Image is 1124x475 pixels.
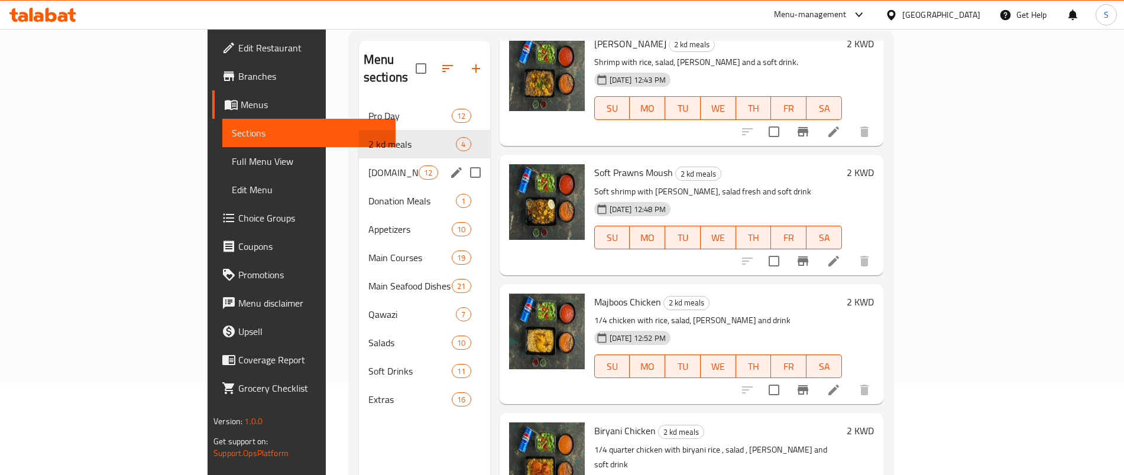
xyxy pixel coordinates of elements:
span: Salads [368,336,452,350]
button: SU [594,96,630,120]
span: 1.0.0 [244,414,263,429]
button: TH [736,96,772,120]
span: Pro Day [368,109,452,123]
div: Extras16 [359,385,490,414]
span: Donation Meals [368,194,456,208]
div: 2 kd meals4 [359,130,490,158]
a: Sections [222,119,395,147]
span: 2 kd meals [368,137,456,151]
span: Select to update [762,378,786,402]
span: MO [634,229,660,246]
button: Branch-specific-item [789,376,817,404]
div: 2 kd meals [658,425,704,439]
span: 10 [452,224,470,235]
div: Soft Drinks11 [359,357,490,385]
div: items [452,279,471,293]
span: Grocery Checklist [238,381,386,395]
span: Select all sections [409,56,433,81]
span: Appetizers [368,222,452,236]
h6: 2 KWD [847,35,874,52]
p: Soft shrimp with [PERSON_NAME], salad fresh and soft drink [594,184,842,199]
span: Branches [238,69,386,83]
button: Branch-specific-item [789,118,817,146]
button: FR [771,226,806,249]
span: 2 kd meals [669,38,714,51]
span: Main Seafood Dishes [368,279,452,293]
div: Salads10 [359,328,490,357]
h6: 2 KWD [847,422,874,439]
span: Majboos Chicken [594,293,661,311]
button: MO [630,96,665,120]
span: 12 [452,110,470,122]
span: TU [670,358,696,375]
a: Full Menu View [222,147,395,175]
div: items [452,392,471,406]
span: WE [705,229,731,246]
div: Main Courses19 [359,243,490,272]
div: items [456,137,471,151]
button: TU [665,96,701,120]
span: Sort sections [433,54,462,83]
span: TH [741,229,767,246]
span: SU [600,358,626,375]
div: Donation Meals1 [359,187,490,215]
span: TU [670,100,696,117]
button: delete [850,118,879,146]
span: Get support on: [213,434,268,449]
span: 21 [452,281,470,292]
div: items [452,364,471,378]
a: Grocery Checklist [212,374,395,402]
button: SA [806,226,842,249]
span: SU [600,100,626,117]
button: edit [448,164,465,181]
a: Branches [212,62,395,90]
nav: Menu sections [359,97,490,418]
span: Coupons [238,239,386,253]
p: 1/4 chicken with rice, salad, [PERSON_NAME] and drink [594,313,842,328]
span: TU [670,229,696,246]
span: FR [776,100,802,117]
div: 2 kd meals [669,38,715,52]
span: 2 kd meals [664,296,709,310]
button: SA [806,354,842,378]
span: Coverage Report [238,353,386,367]
img: Soft Prawns Moush [509,164,585,240]
span: [PERSON_NAME] [594,35,666,53]
span: Menu disclaimer [238,296,386,310]
div: items [456,194,471,208]
span: 11 [452,366,470,377]
a: Edit menu item [827,383,841,397]
div: items [419,165,438,180]
span: SA [811,229,837,246]
span: Edit Menu [232,183,386,197]
button: WE [701,96,736,120]
span: WE [705,100,731,117]
span: Version: [213,414,242,429]
div: Main Seafood Dishes21 [359,272,490,300]
span: Soft Drinks [368,364,452,378]
a: Upsell [212,317,395,346]
button: SA [806,96,842,120]
span: Promotions [238,268,386,282]
span: 16 [452,394,470,405]
div: items [456,307,471,321]
span: Qawazi [368,307,456,321]
p: Shrimp with rice, salad, [PERSON_NAME] and a soft drink. [594,55,842,70]
a: Promotions [212,261,395,289]
button: delete [850,376,879,404]
a: Edit menu item [827,125,841,139]
span: SU [600,229,626,246]
button: SU [594,354,630,378]
span: WE [705,358,731,375]
div: items [452,250,471,265]
span: MO [634,358,660,375]
span: Full Menu View [232,154,386,168]
span: 10 [452,337,470,349]
a: Coupons [212,232,395,261]
div: Main Courses [368,250,452,265]
button: MO [630,354,665,378]
span: 19 [452,252,470,263]
a: Coverage Report [212,346,395,374]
